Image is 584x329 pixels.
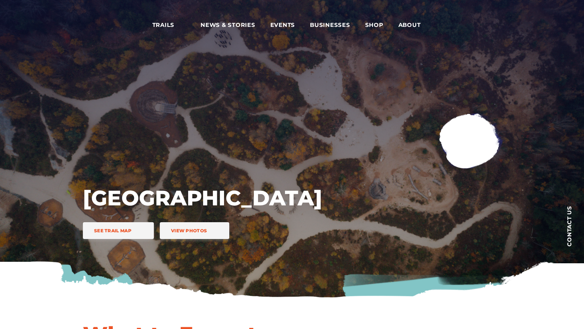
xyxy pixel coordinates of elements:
[160,222,229,239] a: View Photos trail icon
[566,206,572,246] span: Contact us
[365,21,383,29] span: Shop
[83,222,154,239] a: See Trail Map trail icon
[171,228,207,233] span: View Photos
[554,194,584,258] a: Contact us
[270,21,295,29] span: Events
[398,21,432,29] span: About
[201,21,255,29] span: News & Stories
[94,228,131,233] span: See Trail Map
[83,185,322,211] h1: [GEOGRAPHIC_DATA]
[152,21,186,29] span: Trails
[310,21,350,29] span: Businesses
